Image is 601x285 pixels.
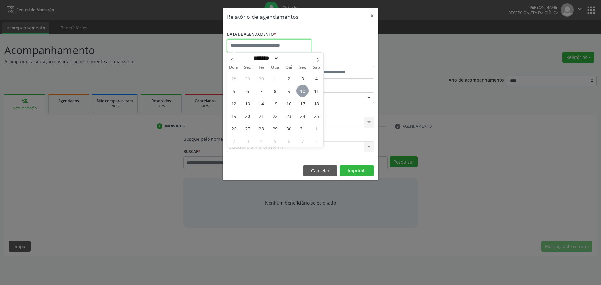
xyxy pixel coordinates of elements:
[228,122,240,135] span: Outubro 26, 2025
[303,165,337,176] button: Cancelar
[296,110,309,122] span: Outubro 24, 2025
[366,8,378,23] button: Close
[269,110,281,122] span: Outubro 22, 2025
[283,72,295,84] span: Outubro 2, 2025
[227,13,299,21] h5: Relatório de agendamentos
[269,135,281,147] span: Novembro 5, 2025
[296,122,309,135] span: Outubro 31, 2025
[282,65,296,69] span: Qui
[241,110,254,122] span: Outubro 20, 2025
[228,110,240,122] span: Outubro 19, 2025
[228,97,240,109] span: Outubro 12, 2025
[228,72,240,84] span: Setembro 28, 2025
[296,135,309,147] span: Novembro 7, 2025
[241,122,254,135] span: Outubro 27, 2025
[227,65,241,69] span: Dom
[296,97,309,109] span: Outubro 17, 2025
[227,30,276,39] label: DATA DE AGENDAMENTO
[255,122,267,135] span: Outubro 28, 2025
[255,97,267,109] span: Outubro 14, 2025
[241,85,254,97] span: Outubro 6, 2025
[269,97,281,109] span: Outubro 15, 2025
[283,135,295,147] span: Novembro 6, 2025
[296,65,310,69] span: Sex
[283,122,295,135] span: Outubro 30, 2025
[268,65,282,69] span: Qua
[228,85,240,97] span: Outubro 5, 2025
[310,122,322,135] span: Novembro 1, 2025
[279,55,299,61] input: Year
[283,85,295,97] span: Outubro 9, 2025
[241,97,254,109] span: Outubro 13, 2025
[254,65,268,69] span: Ter
[228,135,240,147] span: Novembro 2, 2025
[302,56,374,66] label: ATÉ
[283,97,295,109] span: Outubro 16, 2025
[310,135,322,147] span: Novembro 8, 2025
[251,55,279,61] select: Month
[255,135,267,147] span: Novembro 4, 2025
[310,65,323,69] span: Sáb
[255,85,267,97] span: Outubro 7, 2025
[241,135,254,147] span: Novembro 3, 2025
[310,85,322,97] span: Outubro 11, 2025
[269,85,281,97] span: Outubro 8, 2025
[310,72,322,84] span: Outubro 4, 2025
[310,110,322,122] span: Outubro 25, 2025
[241,72,254,84] span: Setembro 29, 2025
[255,72,267,84] span: Setembro 30, 2025
[255,110,267,122] span: Outubro 21, 2025
[296,72,309,84] span: Outubro 3, 2025
[296,85,309,97] span: Outubro 10, 2025
[269,72,281,84] span: Outubro 1, 2025
[269,122,281,135] span: Outubro 29, 2025
[241,65,254,69] span: Seg
[283,110,295,122] span: Outubro 23, 2025
[340,165,374,176] button: Imprimir
[310,97,322,109] span: Outubro 18, 2025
